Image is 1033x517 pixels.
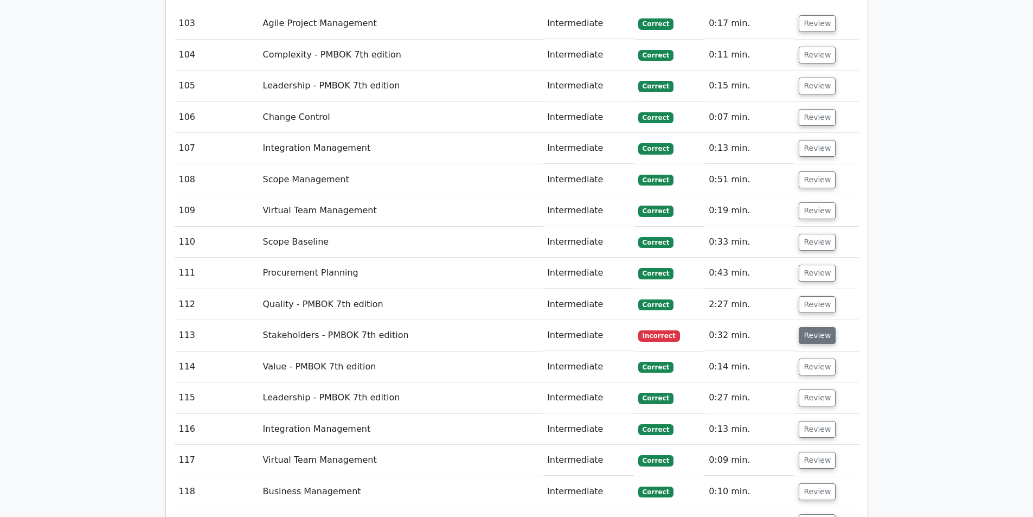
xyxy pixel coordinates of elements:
[175,8,259,39] td: 103
[543,320,634,351] td: Intermediate
[704,258,794,289] td: 0:43 min.
[543,195,634,226] td: Intermediate
[259,164,543,195] td: Scope Management
[704,445,794,476] td: 0:09 min.
[704,320,794,351] td: 0:32 min.
[175,195,259,226] td: 109
[799,140,836,157] button: Review
[259,102,543,133] td: Change Control
[259,71,543,101] td: Leadership - PMBOK 7th edition
[543,8,634,39] td: Intermediate
[799,15,836,32] button: Review
[704,195,794,226] td: 0:19 min.
[543,476,634,507] td: Intermediate
[175,71,259,101] td: 105
[704,133,794,164] td: 0:13 min.
[638,268,673,279] span: Correct
[799,390,836,406] button: Review
[259,352,543,382] td: Value - PMBOK 7th edition
[259,476,543,507] td: Business Management
[175,258,259,289] td: 111
[704,71,794,101] td: 0:15 min.
[543,258,634,289] td: Intermediate
[799,171,836,188] button: Review
[259,258,543,289] td: Procurement Planning
[175,320,259,351] td: 113
[799,234,836,251] button: Review
[638,143,673,154] span: Correct
[638,237,673,248] span: Correct
[704,382,794,413] td: 0:27 min.
[638,81,673,92] span: Correct
[259,195,543,226] td: Virtual Team Management
[638,206,673,216] span: Correct
[638,18,673,29] span: Correct
[259,382,543,413] td: Leadership - PMBOK 7th edition
[799,265,836,282] button: Review
[638,175,673,186] span: Correct
[704,227,794,258] td: 0:33 min.
[175,382,259,413] td: 115
[704,8,794,39] td: 0:17 min.
[259,8,543,39] td: Agile Project Management
[704,476,794,507] td: 0:10 min.
[543,164,634,195] td: Intermediate
[799,452,836,469] button: Review
[175,133,259,164] td: 107
[799,78,836,94] button: Review
[259,133,543,164] td: Integration Management
[259,414,543,445] td: Integration Management
[799,296,836,313] button: Review
[704,102,794,133] td: 0:07 min.
[704,40,794,71] td: 0:11 min.
[638,330,680,341] span: Incorrect
[259,320,543,351] td: Stakeholders - PMBOK 7th edition
[638,393,673,404] span: Correct
[259,445,543,476] td: Virtual Team Management
[543,227,634,258] td: Intermediate
[799,202,836,219] button: Review
[543,289,634,320] td: Intermediate
[175,40,259,71] td: 104
[799,359,836,375] button: Review
[799,483,836,500] button: Review
[704,352,794,382] td: 0:14 min.
[704,289,794,320] td: 2:27 min.
[704,164,794,195] td: 0:51 min.
[175,289,259,320] td: 112
[259,227,543,258] td: Scope Baseline
[543,133,634,164] td: Intermediate
[638,424,673,435] span: Correct
[704,414,794,445] td: 0:13 min.
[638,112,673,123] span: Correct
[175,445,259,476] td: 117
[175,352,259,382] td: 114
[543,445,634,476] td: Intermediate
[638,50,673,61] span: Correct
[638,362,673,373] span: Correct
[175,414,259,445] td: 116
[175,102,259,133] td: 106
[175,227,259,258] td: 110
[175,164,259,195] td: 108
[259,40,543,71] td: Complexity - PMBOK 7th edition
[799,109,836,126] button: Review
[543,71,634,101] td: Intermediate
[259,289,543,320] td: Quality - PMBOK 7th edition
[638,455,673,466] span: Correct
[638,299,673,310] span: Correct
[175,476,259,507] td: 118
[638,487,673,497] span: Correct
[543,40,634,71] td: Intermediate
[799,47,836,63] button: Review
[543,352,634,382] td: Intermediate
[543,382,634,413] td: Intermediate
[799,421,836,438] button: Review
[543,414,634,445] td: Intermediate
[543,102,634,133] td: Intermediate
[799,327,836,344] button: Review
